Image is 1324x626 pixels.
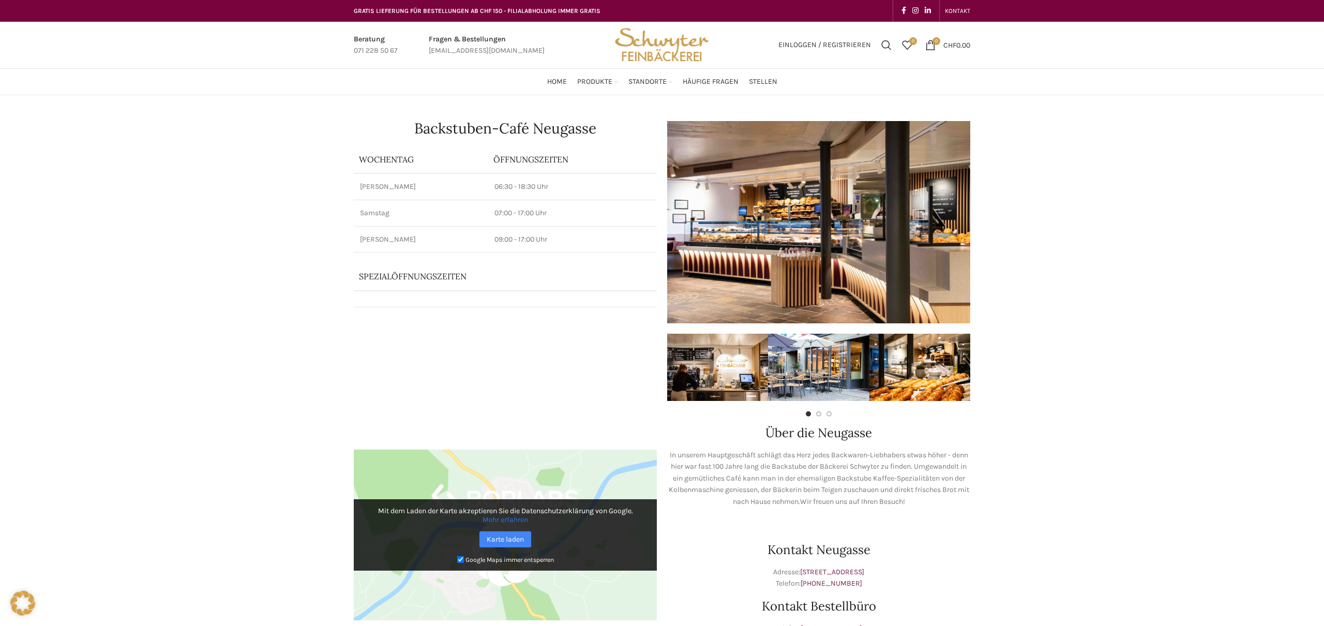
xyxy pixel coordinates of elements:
a: Stellen [749,71,777,92]
a: Facebook social link [898,4,909,18]
p: 07:00 - 17:00 Uhr [494,208,651,218]
input: Google Maps immer entsperren [457,556,464,563]
img: Bäckerei Schwyter [611,22,713,68]
span: GRATIS LIEFERUNG FÜR BESTELLUNGEN AB CHF 150 - FILIALABHOLUNG IMMER GRATIS [354,7,600,14]
a: Infobox link [354,34,398,57]
div: 1 / 7 [667,334,768,401]
p: Samstag [360,208,482,218]
span: CHF [943,40,956,49]
img: schwyter-10 [970,334,1071,401]
a: Instagram social link [909,4,922,18]
span: KONTAKT [945,7,970,14]
h2: Über die Neugasse [667,427,970,439]
a: [STREET_ADDRESS] [800,568,864,576]
h2: Kontakt Bestellbüro [667,600,970,613]
a: Karte laden [479,531,531,547]
span: 0 [909,37,917,45]
span: Einloggen / Registrieren [778,41,871,49]
a: Home [547,71,567,92]
p: Adresse: Telefon: [667,567,970,590]
img: Google Maps [354,450,657,620]
a: Linkedin social link [922,4,934,18]
span: 0 [932,37,940,45]
small: Google Maps immer entsperren [465,556,554,563]
a: Suchen [876,35,897,55]
a: KONTAKT [945,1,970,21]
img: schwyter-17 [667,334,768,401]
span: Wir freuen uns auf Ihren Besuch! [800,497,905,506]
div: 4 / 7 [970,334,1071,401]
span: Home [547,77,567,87]
p: In unserem Hauptgeschäft schlägt das Herz jedes Backwaren-Liebhabers etwas höher - denn hier war ... [667,450,970,508]
img: schwyter-61 [768,334,869,401]
img: schwyter-12 [869,334,970,401]
li: Go to slide 2 [816,411,821,416]
div: 3 / 7 [869,334,970,401]
p: [PERSON_NAME] [360,182,482,192]
a: Einloggen / Registrieren [773,35,876,55]
span: Stellen [749,77,777,87]
div: 2 / 7 [768,334,869,401]
li: Go to slide 3 [826,411,832,416]
span: Standorte [628,77,667,87]
h2: Kontakt Neugasse [667,544,970,556]
p: Spezialöffnungszeiten [359,271,623,282]
p: Wochentag [359,154,483,165]
a: Produkte [577,71,618,92]
h1: Backstuben-Café Neugasse [354,121,657,136]
a: Site logo [611,40,713,49]
span: Produkte [577,77,612,87]
p: [PERSON_NAME] [360,234,482,245]
div: Secondary navigation [940,1,975,21]
a: Mehr erfahren [483,515,528,524]
bdi: 0.00 [943,40,970,49]
p: ÖFFNUNGSZEITEN [493,154,652,165]
p: Mit dem Laden der Karte akzeptieren Sie die Datenschutzerklärung von Google. [361,506,650,524]
li: Go to slide 1 [806,411,811,416]
a: 0 [897,35,917,55]
div: Main navigation [349,71,975,92]
a: Infobox link [429,34,545,57]
div: Meine Wunschliste [897,35,917,55]
p: 06:30 - 18:30 Uhr [494,182,651,192]
p: 09:00 - 17:00 Uhr [494,234,651,245]
a: 0 CHF0.00 [920,35,975,55]
a: Standorte [628,71,672,92]
span: Häufige Fragen [683,77,739,87]
a: Häufige Fragen [683,71,739,92]
a: [PHONE_NUMBER] [801,579,862,588]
